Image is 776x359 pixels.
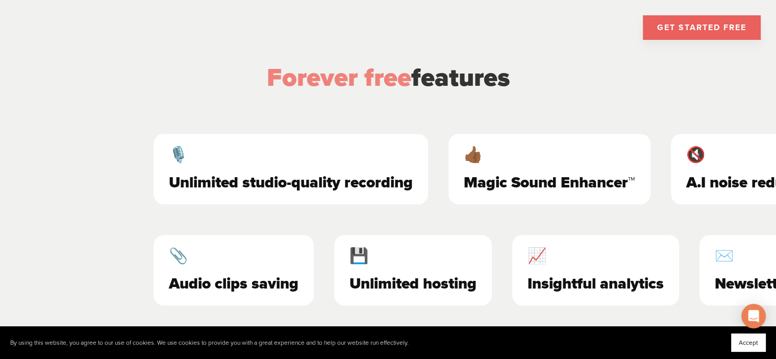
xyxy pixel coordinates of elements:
[143,59,633,96] div: features
[741,304,766,328] div: Open Intercom Messenger
[114,149,358,161] span: 🎙️
[468,278,605,290] span: Insightful analytics
[631,177,764,189] span: A.I noise reduction
[114,177,358,189] span: Unlimited studio-quality recording
[631,149,764,161] span: 🔇
[468,250,605,262] span: 📈
[290,278,417,290] span: Unlimited hosting
[290,250,417,262] span: 💾
[267,62,411,93] span: Forever free
[10,339,409,347] p: By using this website, you agree to our use of cookies. We use cookies to provide you with a grea...
[409,177,580,189] span: Magic Sound Enhancer™
[739,339,758,346] span: Accept
[110,278,239,290] span: Audio clips saving
[409,149,580,161] span: 👍🏾
[731,333,766,352] button: Accept
[110,250,239,262] span: 📎
[643,15,761,40] a: GET STARTED FREE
